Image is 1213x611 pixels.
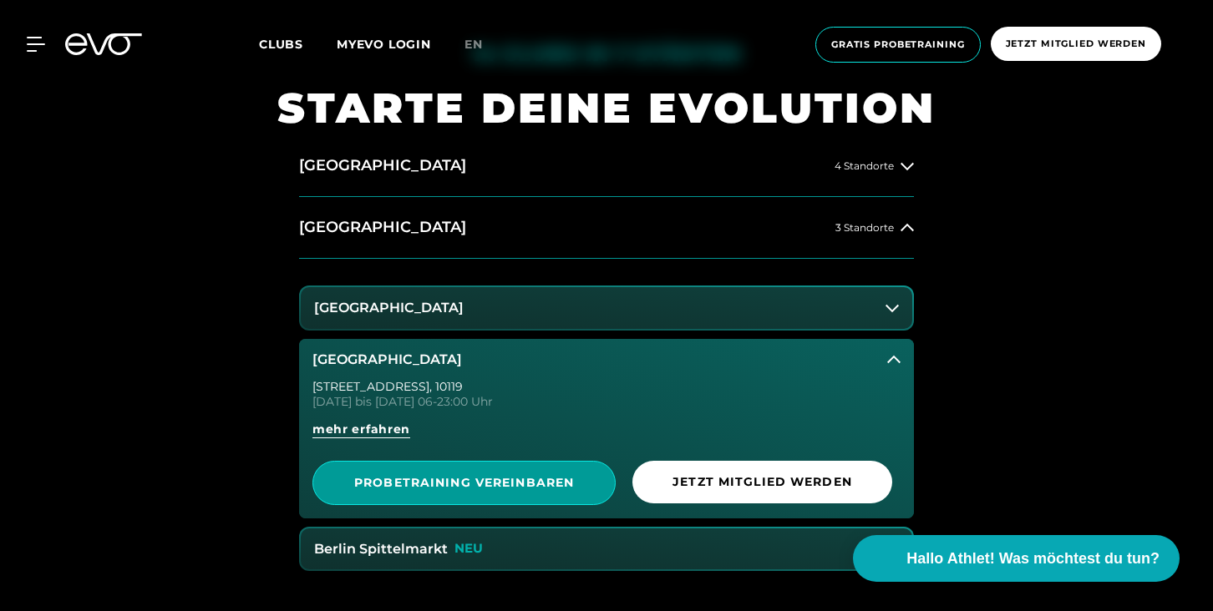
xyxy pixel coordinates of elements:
h2: [GEOGRAPHIC_DATA] [299,217,466,238]
span: Jetzt Mitglied werden [1006,37,1146,51]
span: Hallo Athlet! Was möchtest du tun? [906,548,1160,570]
a: Clubs [259,36,337,52]
button: Berlin SpittelmarktNEU [301,528,912,570]
a: MYEVO LOGIN [337,37,431,52]
a: Jetzt Mitglied werden [632,461,901,505]
button: [GEOGRAPHIC_DATA]4 Standorte [299,135,914,197]
span: Jetzt Mitglied werden [672,473,852,491]
span: Clubs [259,37,303,52]
p: NEU [454,542,483,556]
span: mehr erfahren [312,421,410,438]
a: en [464,35,503,54]
h3: [GEOGRAPHIC_DATA] [314,300,464,316]
button: [GEOGRAPHIC_DATA]3 Standorte [299,197,914,259]
h3: [GEOGRAPHIC_DATA] [312,352,462,367]
span: en [464,37,483,52]
a: mehr erfahren [312,421,901,451]
span: PROBETRAINING VEREINBAREN [353,474,575,492]
button: [GEOGRAPHIC_DATA] [301,287,912,329]
span: 4 Standorte [835,160,894,171]
a: PROBETRAINING VEREINBAREN [312,461,616,505]
button: Hallo Athlet! Was möchtest du tun? [853,535,1180,582]
span: Gratis Probetraining [831,38,965,52]
div: [DATE] bis [DATE] 06-23:00 Uhr [312,396,901,407]
span: 3 Standorte [835,222,894,233]
a: Gratis Probetraining [810,27,986,63]
a: Jetzt Mitglied werden [986,27,1166,63]
h3: Berlin Spittelmarkt [314,542,448,557]
h2: [GEOGRAPHIC_DATA] [299,155,466,176]
button: [GEOGRAPHIC_DATA] [299,339,914,381]
div: [STREET_ADDRESS] , 10119 [312,381,901,392]
h1: STARTE DEINE EVOLUTION [277,81,936,135]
